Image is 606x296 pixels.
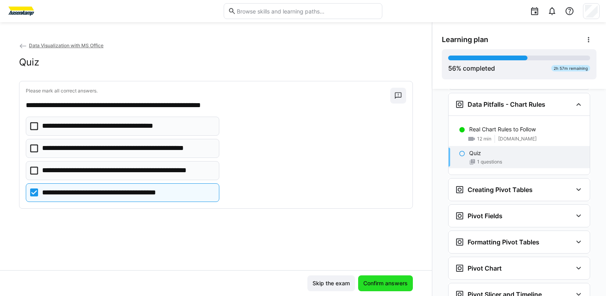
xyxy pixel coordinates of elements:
input: Browse skills and learning paths... [236,8,378,15]
span: Confirm answers [362,279,409,287]
h3: Pivot Fields [468,212,502,220]
h3: Data Pitfalls - Chart Rules [468,100,545,108]
div: 2h 57m remaining [551,65,590,71]
span: 1 questions [477,159,502,165]
span: 12 min [477,136,491,142]
div: % completed [448,63,495,73]
span: Learning plan [442,35,488,44]
h3: Creating Pivot Tables [468,186,533,194]
p: Real Chart Rules to Follow [469,125,536,133]
h3: Pivot Chart [468,264,502,272]
p: Please mark all correct answers. [26,88,390,94]
h2: Quiz [19,56,39,68]
span: 56 [448,64,456,72]
span: Skip the exam [311,279,351,287]
h3: Formatting Pivot Tables [468,238,539,246]
a: Data Visualization with MS Office [19,42,104,48]
span: Data Visualization with MS Office [29,42,104,48]
button: Confirm answers [358,275,413,291]
p: Quiz [469,149,481,157]
button: Skip the exam [307,275,355,291]
span: [DOMAIN_NAME] [498,136,537,142]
